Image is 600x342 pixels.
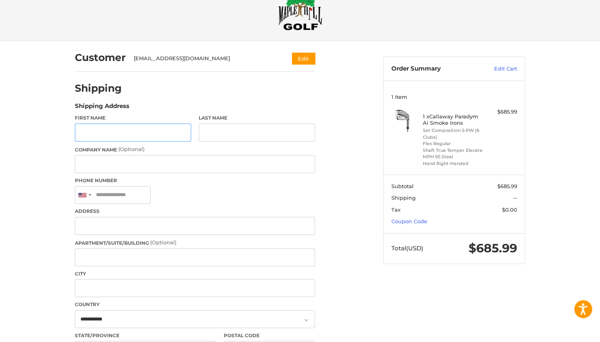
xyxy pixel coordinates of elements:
[199,114,315,122] label: Last Name
[75,114,191,122] label: First Name
[423,113,484,126] h4: 1 x Callaway Paradym Ai Smoke Irons
[75,82,122,94] h2: Shipping
[75,270,315,277] label: City
[75,208,315,215] label: Address
[75,177,315,184] label: Phone Number
[224,332,315,339] label: Postal Code
[513,195,517,201] span: --
[423,147,484,160] li: Shaft True Temper Elevate MPH 95 Steel
[391,65,477,73] h3: Order Summary
[486,108,517,116] div: $685.99
[75,51,126,64] h2: Customer
[391,206,401,213] span: Tax
[75,332,216,339] label: State/Province
[534,320,600,342] iframe: Google Customer Reviews
[423,127,484,140] li: Set Composition 5-PW (6 Clubs)
[469,241,517,256] span: $685.99
[118,146,145,152] small: (Optional)
[423,160,484,167] li: Hand Right-Handed
[150,239,176,246] small: (Optional)
[477,65,517,73] a: Edit Cart
[497,183,517,189] span: $685.99
[75,102,129,114] legend: Shipping Address
[75,145,315,153] label: Company Name
[391,218,427,224] a: Coupon Code
[391,183,414,189] span: Subtotal
[391,244,423,252] span: Total (USD)
[134,55,277,63] div: [EMAIL_ADDRESS][DOMAIN_NAME]
[75,187,94,204] div: United States: +1
[391,195,416,201] span: Shipping
[75,239,315,247] label: Apartment/Suite/Building
[502,206,517,213] span: $0.00
[292,53,315,64] button: Edit
[391,94,517,100] h3: 1 Item
[75,301,315,308] label: Country
[423,140,484,147] li: Flex Regular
